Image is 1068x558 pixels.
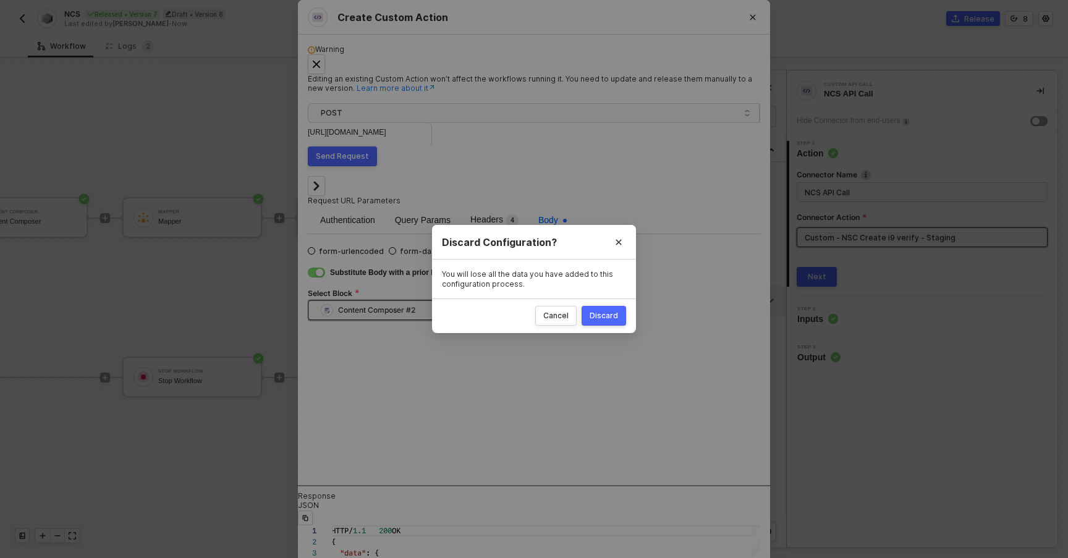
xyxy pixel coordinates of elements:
div: Response [298,491,770,501]
div: [URL][DOMAIN_NAME] [308,123,431,143]
span: Query Params [395,215,451,225]
a: Learn more about it↗ [357,83,435,93]
span: icon-close [311,59,321,69]
span: Substitute Body with a prior Block’s output [330,268,482,277]
div: Editing an existing Custom Action won’t affect the workflows running it. You need to update and r... [308,74,760,93]
div: Create Custom Action [308,7,760,27]
div: Discard [590,311,618,321]
label: Select Block [308,289,360,298]
span: 4 [511,217,514,224]
span: form-urlencoded [315,247,384,256]
div: 1 [298,525,316,536]
img: integration-icon [312,12,323,23]
span: { [331,536,336,547]
span: OK [392,525,400,536]
span: 1.1 [353,525,366,536]
span: JSON [298,501,319,510]
div: Discard Configuration? [442,235,626,248]
div: Request URL Parameters [308,196,760,206]
div: Authentication [320,213,375,227]
button: Cancel [535,306,577,326]
img: contentComposer.png [324,306,330,314]
span: icon-copy-paste [302,514,309,522]
span: Headers [470,214,519,224]
div: You will lose all the data you have added to this configuration process. [442,269,626,289]
span: Warning [315,44,344,54]
div: Send Request [316,151,369,161]
span: icon-arrow-right [311,181,321,191]
span: 200 [379,525,392,536]
div: Cancel [543,311,569,321]
span: form-data [396,247,439,256]
sup: 4 [506,214,519,227]
button: Close [601,225,636,260]
button: Send Request [308,146,377,166]
span: HTTP/ [331,525,353,536]
span: Body [538,215,567,225]
span: POST [321,104,752,122]
div: Content Composer #2 [338,301,415,319]
button: Discard [582,306,626,326]
div: 2 [298,536,316,547]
